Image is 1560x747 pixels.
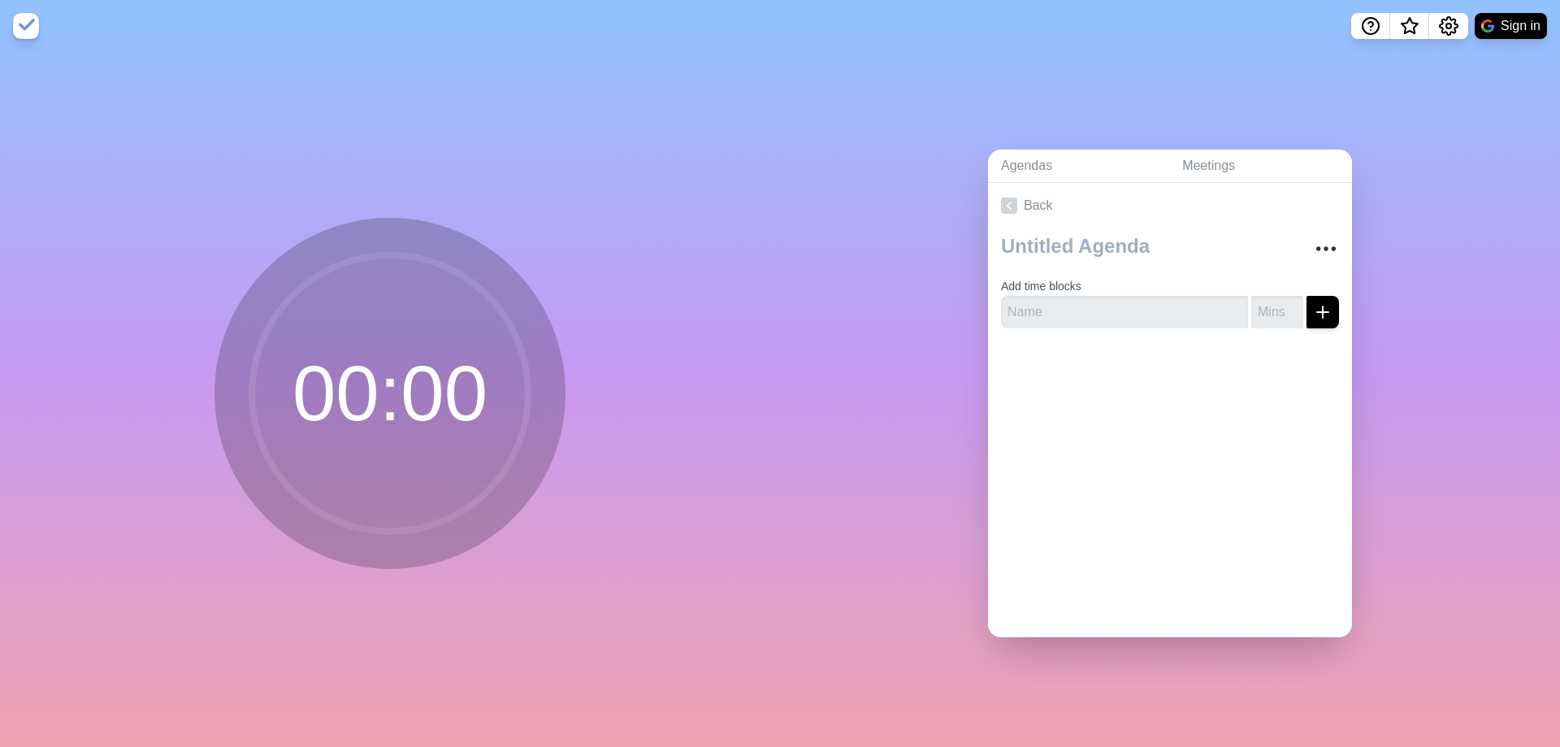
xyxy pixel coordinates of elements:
[988,150,1169,183] a: Agendas
[1001,280,1081,293] label: Add time blocks
[1429,13,1468,39] button: Settings
[988,183,1352,228] a: Back
[1169,150,1352,183] a: Meetings
[1310,232,1342,265] button: More
[1475,13,1547,39] button: Sign in
[1481,20,1494,33] img: google logo
[13,13,39,39] img: timeblocks logo
[1001,296,1248,328] input: Name
[1351,13,1390,39] button: Help
[1390,13,1429,39] button: What’s new
[1251,296,1303,328] input: Mins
